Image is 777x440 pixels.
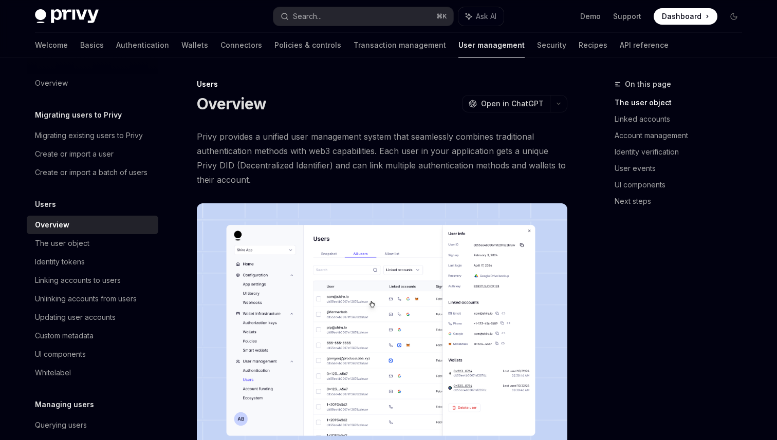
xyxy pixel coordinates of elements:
[27,271,158,290] a: Linking accounts to users
[197,129,567,187] span: Privy provides a unified user management system that seamlessly combines traditional authenticati...
[35,419,87,431] div: Querying users
[35,293,137,305] div: Unlinking accounts from users
[462,95,550,112] button: Open in ChatGPT
[274,33,341,58] a: Policies & controls
[27,308,158,327] a: Updating user accounts
[481,99,544,109] span: Open in ChatGPT
[35,367,71,379] div: Whitelabel
[273,7,453,26] button: Search...⌘K
[625,78,671,90] span: On this page
[293,10,322,23] div: Search...
[27,364,158,382] a: Whitelabel
[35,9,99,24] img: dark logo
[654,8,717,25] a: Dashboard
[35,398,94,411] h5: Managing users
[27,327,158,345] a: Custom metadata
[27,216,158,234] a: Overview
[181,33,208,58] a: Wallets
[615,144,750,160] a: Identity verification
[35,274,121,286] div: Linking accounts to users
[615,177,750,193] a: UI components
[579,33,607,58] a: Recipes
[35,109,122,121] h5: Migrating users to Privy
[615,111,750,127] a: Linked accounts
[615,127,750,144] a: Account management
[35,166,147,179] div: Create or import a batch of users
[80,33,104,58] a: Basics
[620,33,669,58] a: API reference
[35,148,114,160] div: Create or import a user
[27,126,158,145] a: Migrating existing users to Privy
[27,253,158,271] a: Identity tokens
[27,145,158,163] a: Create or import a user
[354,33,446,58] a: Transaction management
[458,33,525,58] a: User management
[615,160,750,177] a: User events
[580,11,601,22] a: Demo
[27,416,158,434] a: Querying users
[27,345,158,364] a: UI components
[726,8,742,25] button: Toggle dark mode
[35,237,89,250] div: The user object
[35,198,56,211] h5: Users
[35,348,86,360] div: UI components
[27,74,158,92] a: Overview
[220,33,262,58] a: Connectors
[35,330,94,342] div: Custom metadata
[537,33,566,58] a: Security
[35,77,68,89] div: Overview
[458,7,504,26] button: Ask AI
[35,256,85,268] div: Identity tokens
[35,311,116,323] div: Updating user accounts
[476,11,496,22] span: Ask AI
[27,234,158,253] a: The user object
[197,79,567,89] div: Users
[197,94,266,113] h1: Overview
[613,11,641,22] a: Support
[116,33,169,58] a: Authentication
[615,94,750,111] a: The user object
[35,129,143,142] div: Migrating existing users to Privy
[35,33,68,58] a: Welcome
[662,11,701,22] span: Dashboard
[436,12,447,21] span: ⌘ K
[615,193,750,209] a: Next steps
[35,219,69,231] div: Overview
[27,290,158,308] a: Unlinking accounts from users
[27,163,158,182] a: Create or import a batch of users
